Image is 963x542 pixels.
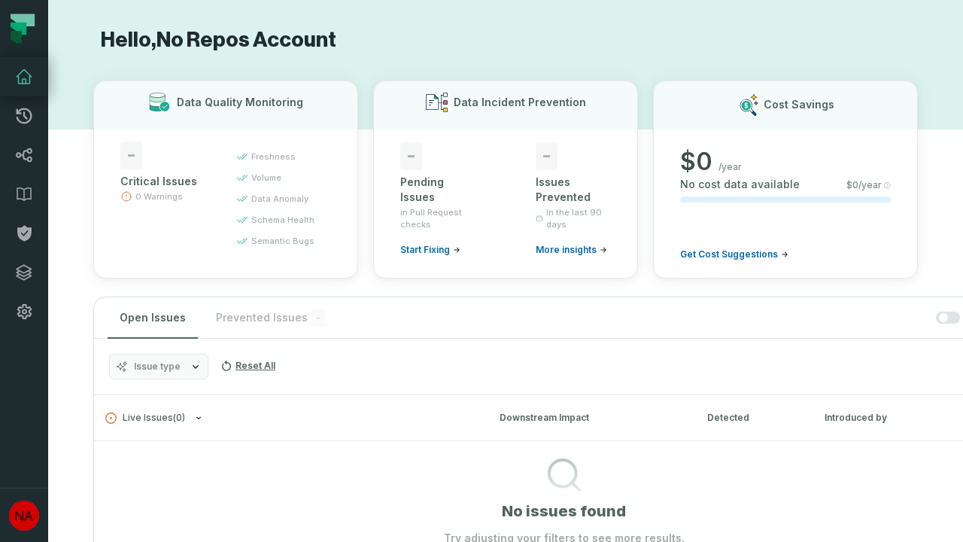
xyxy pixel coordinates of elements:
[135,190,183,202] span: 0 Warnings
[214,354,281,378] button: Reset All
[500,411,680,425] div: Downstream Impact
[536,244,597,256] span: More insights
[400,206,475,230] span: in Pull Request checks
[134,361,181,373] span: Issue type
[825,411,960,425] div: Introduced by
[251,151,296,163] span: freshness
[251,172,281,184] span: volume
[105,413,472,424] button: Live Issues(0)
[120,174,209,189] div: Critical Issues
[454,95,586,110] h3: Data Incident Prevention
[105,413,185,424] span: Live Issues ( 0 )
[251,193,308,205] span: data anomaly
[93,81,358,279] button: Data Quality Monitoring-Critical Issues0 Warningsfreshnessvolumedata anomalyschema healthsemantic...
[109,354,208,379] button: Issue type
[680,177,800,192] span: No cost data available
[120,142,142,169] span: -
[653,81,918,279] button: Cost Savings$0/yearNo cost data available$0/yearGet Cost Suggestions
[536,175,611,205] div: Issues Prevented
[177,95,303,110] h3: Data Quality Monitoring
[546,206,611,230] span: In the last 90 days
[108,297,198,338] button: Open Issues
[251,235,314,247] span: semantic bugs
[502,501,626,522] h1: No issues found
[400,175,475,205] div: Pending Issues
[680,147,712,177] span: $ 0
[400,142,422,170] span: -
[373,81,638,279] button: Data Incident Prevention-Pending Issuesin Pull Request checksStart Fixing-Issues PreventedIn the ...
[400,244,450,256] span: Start Fixing
[707,411,797,425] div: Detected
[680,248,788,260] a: Get Cost Suggestions
[9,501,39,531] img: avatar of No Repos Account
[400,244,460,256] a: Start Fixing
[93,27,918,53] h1: Hello, No Repos Account
[718,161,742,173] span: /year
[680,248,778,260] span: Get Cost Suggestions
[536,142,557,170] span: -
[846,179,882,191] span: $ 0 /year
[251,214,314,226] span: schema health
[536,244,607,256] a: More insights
[764,97,834,112] h3: Cost Savings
